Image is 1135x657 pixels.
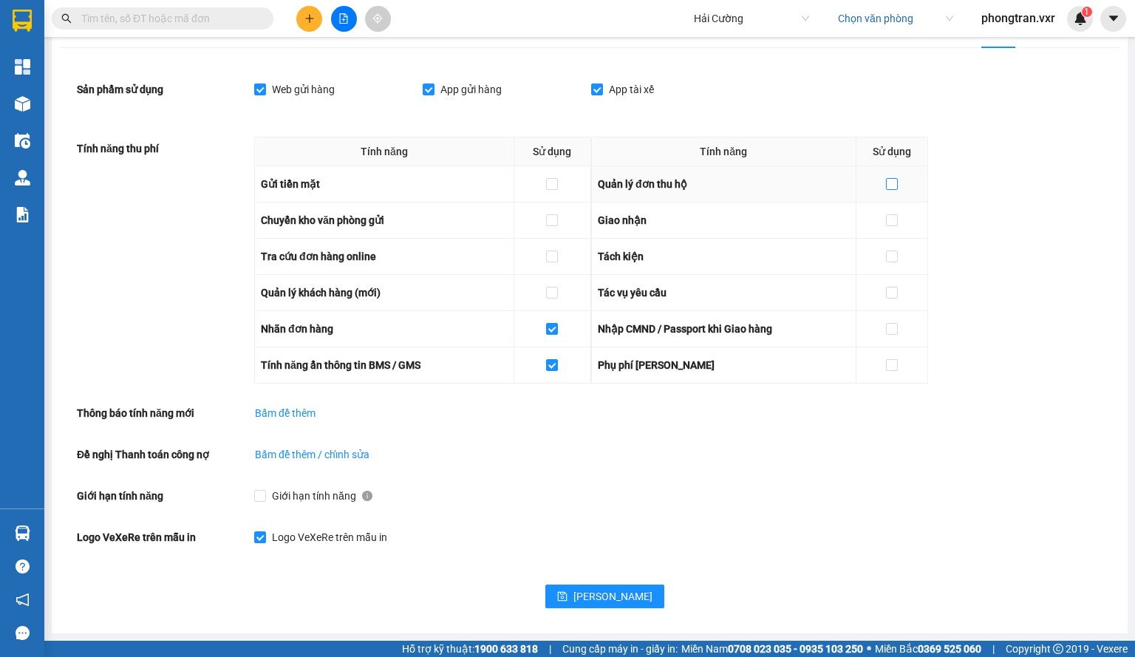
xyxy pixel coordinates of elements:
img: logo-vxr [13,10,32,32]
label: Logo VeXeRe trên mẫu in [77,525,203,549]
span: Miền Nam [681,641,863,657]
input: Tìm tên, số ĐT hoặc mã đơn [81,10,256,27]
span: plus [304,13,315,24]
span: aim [372,13,383,24]
span: ⚪️ [867,646,871,652]
button: plus [296,6,322,32]
th: Sử dụng [856,137,929,166]
div: Tác vụ yêu cầu [598,285,850,301]
span: Giới hạn tính năng [272,490,356,502]
span: Bấm để thêm [255,405,316,421]
strong: 0369 525 060 [918,643,981,655]
th: Sử dụng [514,137,591,166]
span: Hỗ trợ kỹ thuật: [402,641,538,657]
div: Nhãn đơn hàng [261,321,508,337]
label: Tính năng thu phí [77,137,166,160]
span: 1 [1084,7,1089,17]
div: Tính năng ẩn thông tin BMS / GMS [261,357,508,373]
div: Tách kiện [598,248,850,265]
span: Web gửi hàng [266,81,341,98]
button: Bấm để thêm [254,401,316,425]
span: Miền Bắc [875,641,981,657]
span: App tài xế [603,81,660,98]
span: info-circle [362,491,372,501]
span: | [992,641,995,657]
span: Cung cấp máy in - giấy in: [562,641,678,657]
button: Bấm để thêm / chỉnh sửa [254,443,370,466]
div: Chuyển kho văn phòng gửi [261,212,508,228]
img: warehouse-icon [15,96,30,112]
span: notification [16,593,30,607]
div: Giao nhận [598,212,850,228]
strong: 1900 633 818 [474,643,538,655]
div: Gửi tiền mặt [261,176,508,192]
div: Quản lý khách hàng (mới) [261,285,508,301]
span: message [16,626,30,640]
label: Sản phẩm sử dụng [77,78,171,101]
button: save[PERSON_NAME] [545,585,664,608]
th: Tính năng [592,137,856,166]
th: Tính năng [255,137,514,166]
img: icon-new-feature [1074,12,1087,25]
div: Quản lý đơn thu hộ [598,176,850,192]
span: Bấm để thêm / chỉnh sửa [255,446,369,463]
span: | [549,641,551,657]
span: caret-down [1107,12,1120,25]
button: aim [365,6,391,32]
span: file-add [338,13,349,24]
button: file-add [331,6,357,32]
span: question-circle [16,559,30,573]
div: Tra cứu đơn hàng online [261,248,508,265]
img: dashboard-icon [15,59,30,75]
span: Hải Cường [694,7,809,30]
span: search [61,13,72,24]
img: warehouse-icon [15,170,30,185]
img: warehouse-icon [15,133,30,149]
span: [PERSON_NAME] [573,588,652,605]
label: Đề nghị Thanh toán công nợ [77,443,217,466]
strong: 0708 023 035 - 0935 103 250 [728,643,863,655]
span: Logo VeXeRe trên mẫu in [272,531,387,543]
div: Nhập CMND / Passport khi Giao hàng [598,321,850,337]
div: Phụ phí [PERSON_NAME] [598,357,850,373]
span: App gửi hàng [434,81,508,98]
img: warehouse-icon [15,525,30,541]
span: phongtran.vxr [969,9,1067,27]
button: caret-down [1100,6,1126,32]
span: copyright [1053,644,1063,654]
sup: 1 [1082,7,1092,17]
label: Giới hạn tính năng [77,484,171,508]
span: save [557,591,567,603]
label: Thông báo tính năng mới [77,401,202,425]
img: solution-icon [15,207,30,222]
